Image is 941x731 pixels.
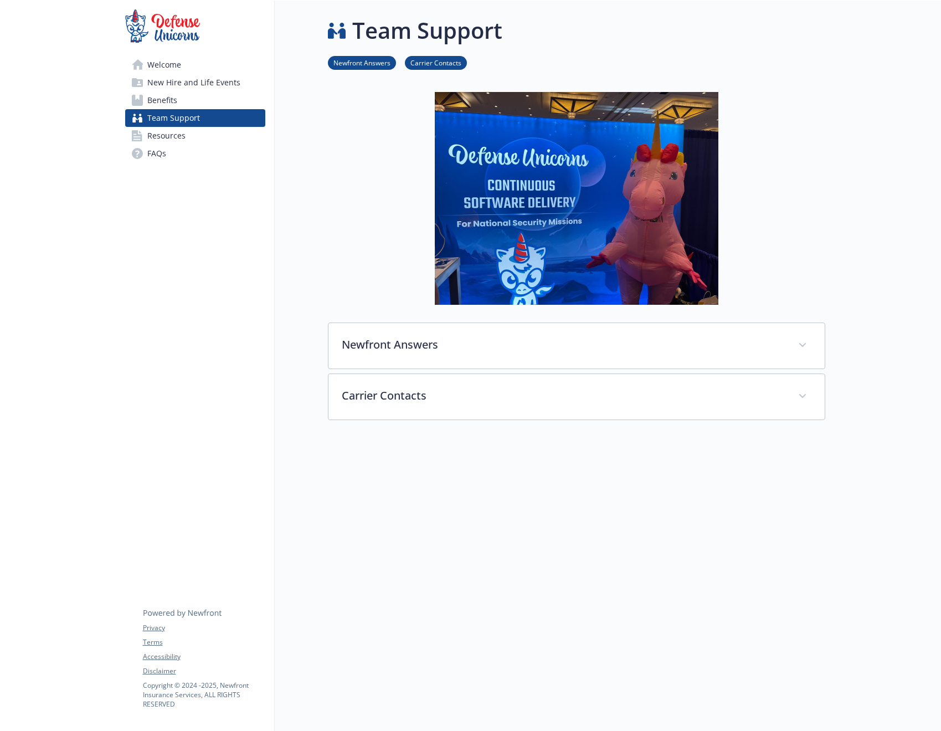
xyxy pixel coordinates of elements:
[328,374,825,420] div: Carrier Contacts
[147,109,200,127] span: Team Support
[147,74,240,91] span: New Hire and Life Events
[125,145,265,162] a: FAQs
[147,145,166,162] span: FAQs
[147,127,186,145] span: Resources
[125,74,265,91] a: New Hire and Life Events
[342,387,785,404] p: Carrier Contacts
[143,637,265,647] a: Terms
[352,14,502,47] h1: Team Support
[125,109,265,127] a: Team Support
[147,56,181,74] span: Welcome
[125,91,265,109] a: Benefits
[328,323,825,369] div: Newfront Answers
[342,336,785,353] p: Newfront Answers
[147,91,177,109] span: Benefits
[143,666,265,676] a: Disclaimer
[143,623,265,633] a: Privacy
[143,681,265,709] p: Copyright © 2024 - 2025 , Newfront Insurance Services, ALL RIGHTS RESERVED
[125,56,265,74] a: Welcome
[143,652,265,662] a: Accessibility
[405,57,467,68] a: Carrier Contacts
[125,127,265,145] a: Resources
[435,92,718,305] img: team support page banner
[328,57,396,68] a: Newfront Answers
